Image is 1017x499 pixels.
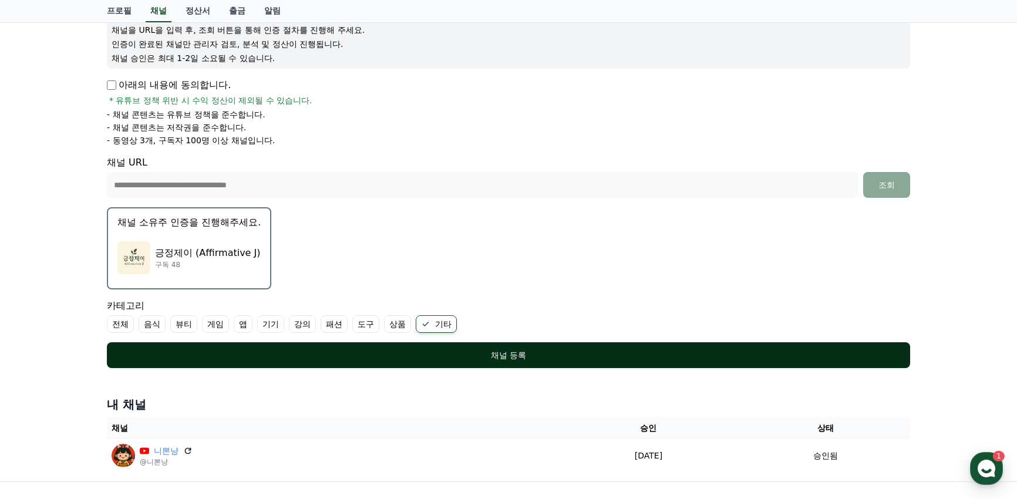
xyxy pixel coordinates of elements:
[416,315,457,333] label: 기타
[78,372,151,402] a: 1대화
[109,95,312,106] span: * 유튜브 정책 위반 시 수익 정산이 제외될 수 있습니다.
[107,78,231,92] p: 아래의 내용에 동의합니다.
[181,390,196,399] span: 설정
[107,390,122,400] span: 대화
[561,450,736,462] p: [DATE]
[741,417,910,439] th: 상태
[556,417,741,439] th: 승인
[117,215,261,230] p: 채널 소유주 인증을 진행해주세요.
[119,372,123,381] span: 1
[107,207,271,289] button: 채널 소유주 인증을 진행해주세요. 긍정제이 (Affirmative J) 긍정제이 (Affirmative J) 구독 48
[202,315,229,333] label: 게임
[107,134,275,146] p: - 동영상 3개, 구독자 100명 이상 채널입니다.
[130,349,887,361] div: 채널 등록
[155,260,261,269] p: 구독 48
[257,315,284,333] label: 기기
[37,390,44,399] span: 홈
[321,315,348,333] label: 패션
[139,315,166,333] label: 음식
[289,315,316,333] label: 강의
[107,342,910,368] button: 채널 등록
[234,315,252,333] label: 앱
[107,122,246,133] p: - 채널 콘텐츠는 저작권을 준수합니다.
[813,450,838,462] p: 승인됨
[107,299,910,333] div: 카테고리
[4,372,78,402] a: 홈
[107,315,134,333] label: 전체
[140,457,193,467] p: @니뽄냥
[112,444,135,467] img: 니뽄냥
[352,315,379,333] label: 도구
[117,241,150,274] img: 긍정제이 (Affirmative J)
[154,445,179,457] a: 니뽄냥
[151,372,225,402] a: 설정
[155,246,261,260] p: 긍정제이 (Affirmative J)
[112,52,905,64] p: 채널 승인은 최대 1-2일 소요될 수 있습니다.
[868,179,905,191] div: 조회
[112,24,905,36] p: 채널을 URL을 입력 후, 조회 버튼을 통해 인증 절차를 진행해 주세요.
[112,38,905,50] p: 인증이 완료된 채널만 관리자 검토, 분석 및 정산이 진행됩니다.
[107,417,556,439] th: 채널
[107,156,910,198] div: 채널 URL
[384,315,411,333] label: 상품
[107,396,910,413] h4: 내 채널
[107,109,265,120] p: - 채널 콘텐츠는 유튜브 정책을 준수합니다.
[863,172,910,198] button: 조회
[170,315,197,333] label: 뷰티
